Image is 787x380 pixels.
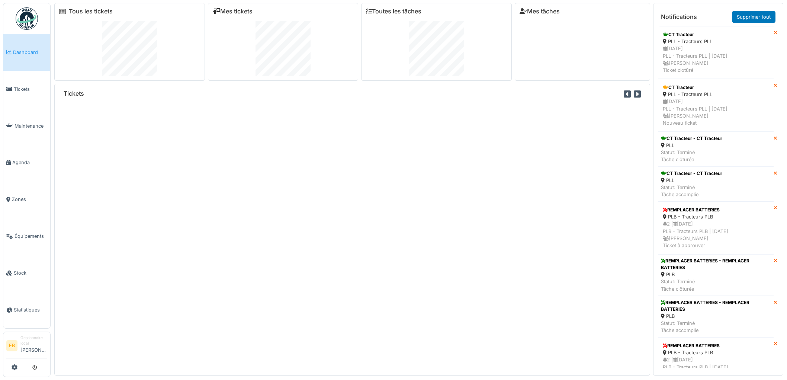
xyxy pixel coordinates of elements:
[12,196,47,203] span: Zones
[14,86,47,93] span: Tickets
[658,201,774,254] a: REMPLACER BATTERIES PLB - Tracteurs PLB 2 |[DATE]PLB - Tracteurs PLB | [DATE] [PERSON_NAME]Ticket...
[3,34,50,71] a: Dashboard
[661,149,722,163] div: Statut: Terminé Tâche clôturée
[15,233,47,240] span: Équipements
[732,11,775,23] a: Supprimer tout
[3,108,50,144] a: Maintenance
[16,7,38,30] img: Badge_color-CXgf-gQk.svg
[663,91,769,98] div: PLL - Tracteurs PLL
[661,184,722,198] div: Statut: Terminé Tâche accomplie
[658,254,774,296] a: REMPLACER BATTERIES - REMPLACER BATTERIES PLB Statut: TerminéTâche clôturée
[3,291,50,328] a: Statistiques
[3,181,50,218] a: Zones
[3,255,50,291] a: Stock
[14,269,47,277] span: Stock
[663,207,769,213] div: REMPLACER BATTERIES
[6,340,17,351] li: FB
[3,71,50,108] a: Tickets
[663,31,769,38] div: CT Tracteur
[661,313,771,320] div: PLB
[658,79,774,132] a: CT Tracteur PLL - Tracteurs PLL [DATE]PLL - Tracteurs PLL | [DATE] [PERSON_NAME]Nouveau ticket
[15,122,47,130] span: Maintenance
[661,320,771,334] div: Statut: Terminé Tâche accomplie
[3,218,50,255] a: Équipements
[661,170,722,177] div: CT Tracteur - CT Tracteur
[213,8,253,15] a: Mes tickets
[663,38,769,45] div: PLL - Tracteurs PLL
[663,342,769,349] div: REMPLACER BATTERIES
[661,278,771,292] div: Statut: Terminé Tâche clôturée
[658,296,774,338] a: REMPLACER BATTERIES - REMPLACER BATTERIES PLB Statut: TerminéTâche accomplie
[520,8,560,15] a: Mes tâches
[14,306,47,313] span: Statistiques
[661,258,771,271] div: REMPLACER BATTERIES - REMPLACER BATTERIES
[661,135,722,142] div: CT Tracteur - CT Tracteur
[20,335,47,347] div: Gestionnaire local
[366,8,421,15] a: Toutes les tâches
[6,335,47,358] a: FB Gestionnaire local[PERSON_NAME]
[3,144,50,181] a: Agenda
[661,142,722,149] div: PLL
[661,13,697,20] h6: Notifications
[663,98,769,127] div: [DATE] PLL - Tracteurs PLL | [DATE] [PERSON_NAME] Nouveau ticket
[13,49,47,56] span: Dashboard
[69,8,113,15] a: Tous les tickets
[663,220,769,249] div: 2 | [DATE] PLB - Tracteurs PLB | [DATE] [PERSON_NAME] Ticket à approuver
[663,213,769,220] div: PLB - Tracteurs PLB
[658,167,774,202] a: CT Tracteur - CT Tracteur PLL Statut: TerminéTâche accomplie
[20,335,47,357] li: [PERSON_NAME]
[661,177,722,184] div: PLL
[661,299,771,313] div: REMPLACER BATTERIES - REMPLACER BATTERIES
[658,26,774,79] a: CT Tracteur PLL - Tracteurs PLL [DATE]PLL - Tracteurs PLL | [DATE] [PERSON_NAME]Ticket clotûré
[64,90,84,97] h6: Tickets
[12,159,47,166] span: Agenda
[661,271,771,278] div: PLB
[658,132,774,167] a: CT Tracteur - CT Tracteur PLL Statut: TerminéTâche clôturée
[663,45,769,74] div: [DATE] PLL - Tracteurs PLL | [DATE] [PERSON_NAME] Ticket clotûré
[663,84,769,91] div: CT Tracteur
[663,349,769,356] div: PLB - Tracteurs PLB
